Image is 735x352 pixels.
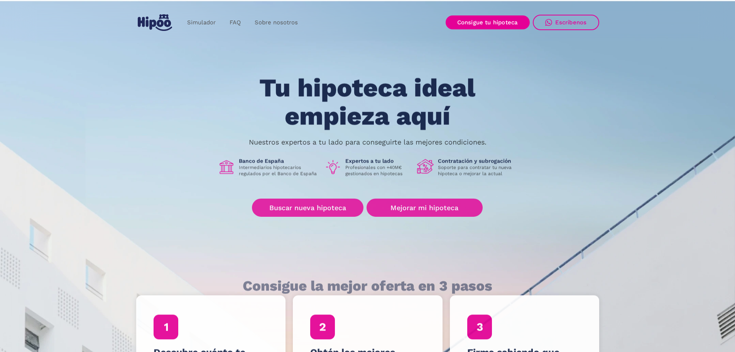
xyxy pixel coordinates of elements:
[367,199,483,217] a: Mejorar mi hipoteca
[252,199,363,217] a: Buscar nueva hipoteca
[239,158,318,165] h1: Banco de España
[180,15,223,30] a: Simulador
[248,15,305,30] a: Sobre nosotros
[223,15,248,30] a: FAQ
[243,278,492,294] h1: Consigue la mejor oferta en 3 pasos
[221,74,514,130] h1: Tu hipoteca ideal empieza aquí
[533,15,599,30] a: Escríbenos
[249,139,487,145] p: Nuestros expertos a tu lado para conseguirte las mejores condiciones.
[446,15,530,29] a: Consigue tu hipoteca
[555,19,587,26] div: Escríbenos
[239,165,318,177] p: Intermediarios hipotecarios regulados por el Banco de España
[345,158,411,165] h1: Expertos a tu lado
[438,158,517,165] h1: Contratación y subrogación
[136,11,174,34] a: home
[345,165,411,177] p: Profesionales con +40M€ gestionados en hipotecas
[438,165,517,177] p: Soporte para contratar tu nueva hipoteca o mejorar la actual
